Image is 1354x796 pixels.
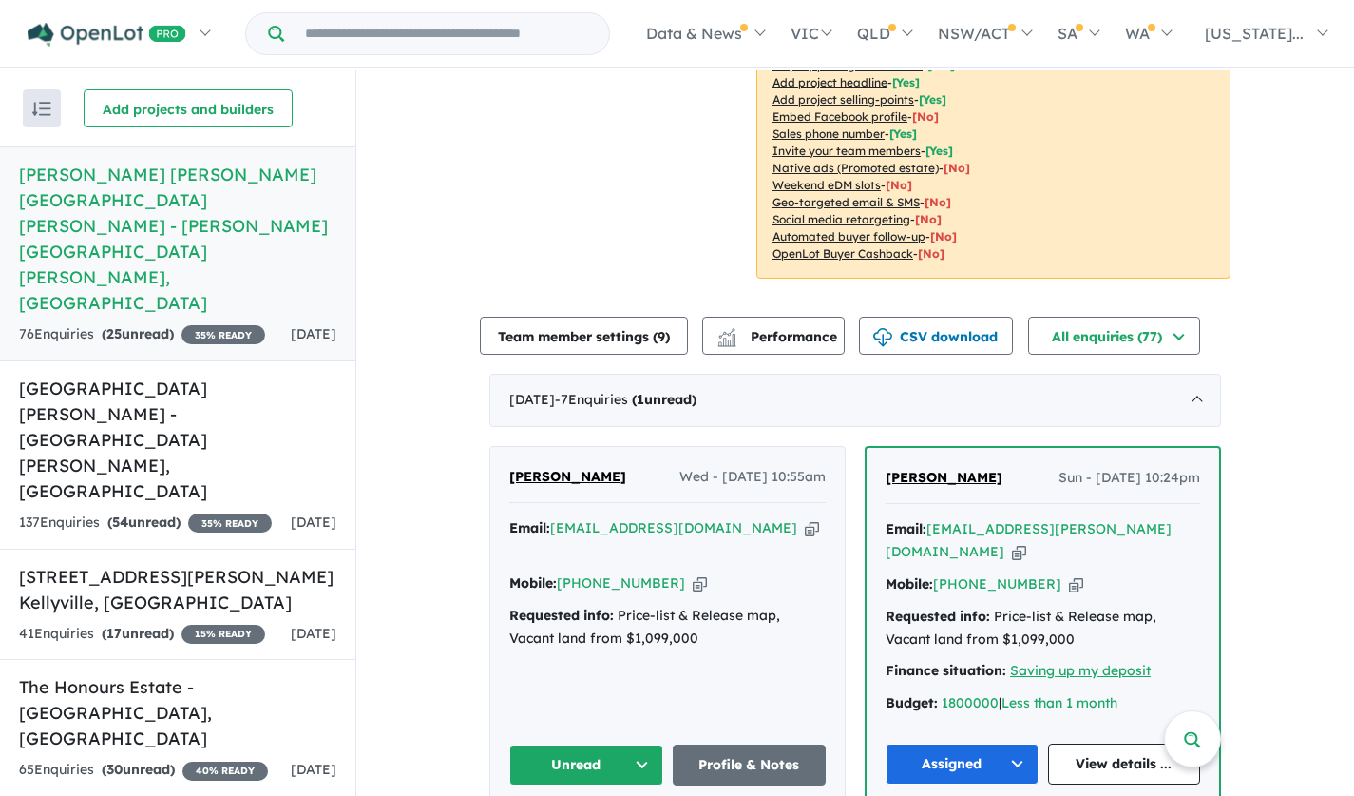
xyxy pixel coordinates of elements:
[489,374,1221,427] div: [DATE]
[19,376,336,504] h5: [GEOGRAPHIC_DATA][PERSON_NAME] - [GEOGRAPHIC_DATA][PERSON_NAME] , [GEOGRAPHIC_DATA]
[291,761,336,778] span: [DATE]
[892,75,920,89] span: [ Yes ]
[182,762,268,781] span: 40 % READY
[1069,574,1083,594] button: Copy
[291,625,336,642] span: [DATE]
[918,246,944,261] span: [No]
[927,58,955,72] span: [ Yes ]
[102,761,175,778] strong: ( unread)
[509,519,550,536] strong: Email:
[509,574,557,592] strong: Mobile:
[886,606,1200,651] div: Price-list & Release map, Vacant land from $1,099,000
[19,759,268,782] div: 65 Enquir ies
[1010,662,1151,679] a: Saving up my deposit
[772,75,887,89] u: Add project headline
[658,328,665,345] span: 9
[19,162,336,316] h5: [PERSON_NAME] [PERSON_NAME][GEOGRAPHIC_DATA][PERSON_NAME] - [PERSON_NAME][GEOGRAPHIC_DATA][PERSON...
[19,512,272,534] div: 137 Enquir ies
[32,102,51,116] img: sort.svg
[106,325,122,342] span: 25
[181,625,265,644] span: 15 % READY
[557,574,685,592] a: [PHONE_NUMBER]
[112,514,128,531] span: 54
[772,109,907,124] u: Embed Facebook profile
[106,625,122,642] span: 17
[942,694,999,711] a: 1800000
[288,13,605,54] input: Try estate name, suburb, builder or developer
[886,467,1002,490] a: [PERSON_NAME]
[886,469,1002,486] span: [PERSON_NAME]
[509,605,826,650] div: Price-list & Release map, Vacant land from $1,099,000
[291,514,336,531] span: [DATE]
[673,745,827,786] a: Profile & Notes
[1048,744,1201,785] a: View details ...
[509,468,626,485] span: [PERSON_NAME]
[886,662,1006,679] strong: Finance situation:
[886,178,912,192] span: [No]
[772,92,914,107] u: Add project selling-points
[509,745,663,786] button: Unread
[944,161,970,175] span: [No]
[772,229,925,243] u: Automated buyer follow-up
[873,328,892,347] img: download icon
[772,212,910,226] u: Social media retargeting
[933,575,1061,592] a: [PHONE_NUMBER]
[19,674,336,751] h5: The Honours Estate - [GEOGRAPHIC_DATA] , [GEOGRAPHIC_DATA]
[106,761,123,778] span: 30
[1012,542,1026,562] button: Copy
[772,161,939,175] u: Native ads (Promoted estate)
[925,144,953,158] span: [ Yes ]
[1028,317,1200,355] button: All enquiries (77)
[886,575,933,592] strong: Mobile:
[509,607,614,624] strong: Requested info:
[717,334,736,346] img: bar-chart.svg
[555,391,696,408] span: - 7 Enquir ies
[702,317,845,355] button: Performance
[859,317,1013,355] button: CSV download
[925,195,951,209] span: [No]
[772,178,881,192] u: Weekend eDM slots
[886,608,990,625] strong: Requested info:
[886,744,1039,785] button: Assigned
[772,126,885,141] u: Sales phone number
[720,328,837,345] span: Performance
[679,466,826,489] span: Wed - [DATE] 10:55am
[632,391,696,408] strong: ( unread)
[772,195,920,209] u: Geo-targeted email & SMS
[886,692,1200,715] div: |
[886,520,926,537] strong: Email:
[930,229,957,243] span: [No]
[772,58,923,72] u: Display pricing information
[107,514,181,531] strong: ( unread)
[19,323,265,346] div: 76 Enquir ies
[1001,694,1117,711] a: Less than 1 month
[886,520,1172,560] a: [EMAIL_ADDRESS][PERSON_NAME][DOMAIN_NAME]
[102,625,174,642] strong: ( unread)
[919,92,946,107] span: [ Yes ]
[188,514,272,533] span: 35 % READY
[693,573,707,593] button: Copy
[19,623,265,646] div: 41 Enquir ies
[1205,24,1304,43] span: [US_STATE]...
[886,694,938,711] strong: Budget:
[509,466,626,489] a: [PERSON_NAME]
[912,109,939,124] span: [ No ]
[915,212,942,226] span: [No]
[84,89,293,127] button: Add projects and builders
[102,325,174,342] strong: ( unread)
[480,317,688,355] button: Team member settings (9)
[637,391,644,408] span: 1
[19,564,336,615] h5: [STREET_ADDRESS][PERSON_NAME] Kellyville , [GEOGRAPHIC_DATA]
[718,328,735,339] img: line-chart.svg
[291,325,336,342] span: [DATE]
[550,519,797,536] a: [EMAIL_ADDRESS][DOMAIN_NAME]
[1058,467,1200,490] span: Sun - [DATE] 10:24pm
[28,23,186,47] img: Openlot PRO Logo White
[889,126,917,141] span: [ Yes ]
[181,325,265,344] span: 35 % READY
[772,246,913,261] u: OpenLot Buyer Cashback
[805,518,819,538] button: Copy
